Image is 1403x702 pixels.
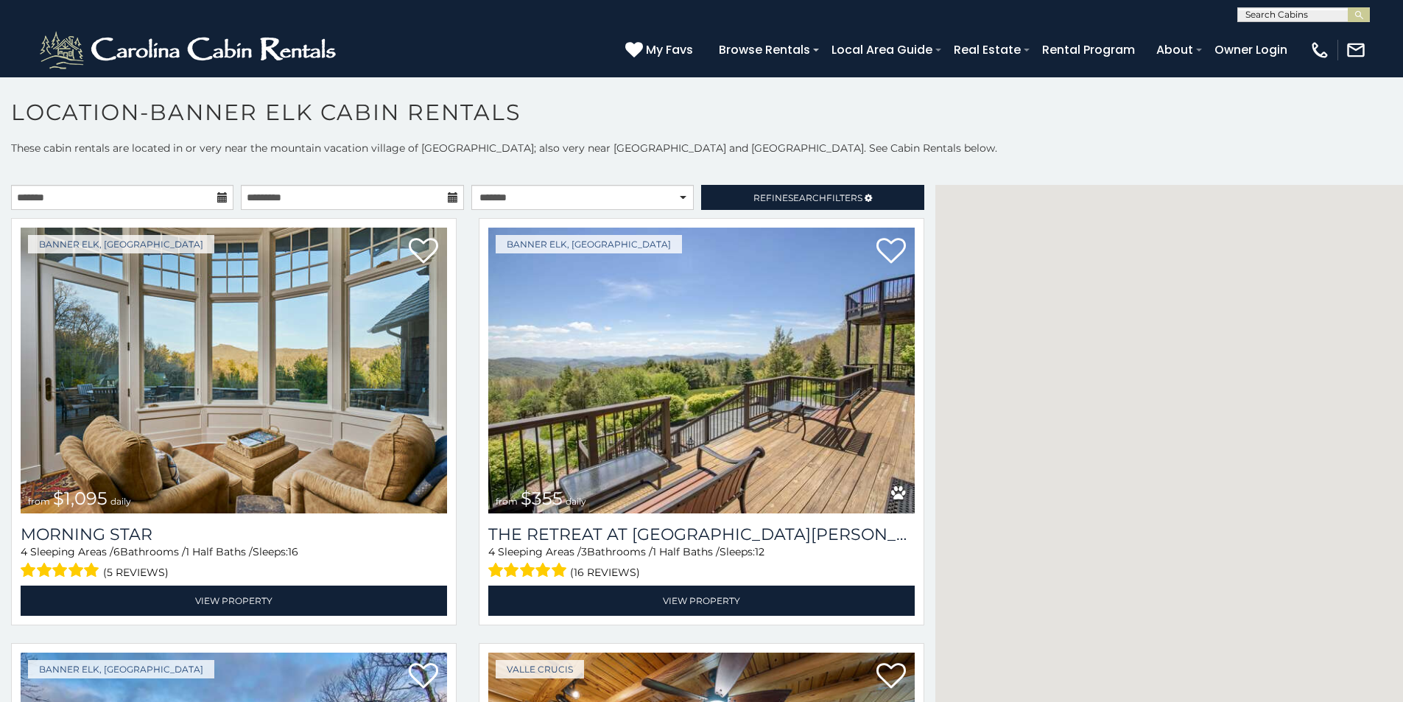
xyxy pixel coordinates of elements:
span: daily [566,496,586,507]
span: from [28,496,50,507]
a: Morning Star from $1,095 daily [21,228,447,513]
img: mail-regular-white.png [1346,40,1366,60]
span: from [496,496,518,507]
a: RefineSearchFilters [701,185,924,210]
span: Search [788,192,826,203]
a: View Property [488,586,915,616]
a: The Retreat at Mountain Meadows from $355 daily [488,228,915,513]
span: 4 [488,545,495,558]
span: My Favs [646,41,693,59]
a: The Retreat at [GEOGRAPHIC_DATA][PERSON_NAME] [488,524,915,544]
a: Add to favorites [409,661,438,692]
a: Browse Rentals [711,37,817,63]
span: $1,095 [53,488,108,509]
a: Real Estate [946,37,1028,63]
h3: The Retreat at Mountain Meadows [488,524,915,544]
span: 4 [21,545,27,558]
a: Valle Crucis [496,660,584,678]
img: The Retreat at Mountain Meadows [488,228,915,513]
a: Add to favorites [876,661,906,692]
span: (16 reviews) [570,563,640,582]
a: Local Area Guide [824,37,940,63]
span: daily [110,496,131,507]
a: My Favs [625,41,697,60]
a: Morning Star [21,524,447,544]
a: Add to favorites [876,236,906,267]
a: Owner Login [1207,37,1295,63]
a: Banner Elk, [GEOGRAPHIC_DATA] [28,235,214,253]
a: Banner Elk, [GEOGRAPHIC_DATA] [496,235,682,253]
a: About [1149,37,1200,63]
span: $355 [521,488,563,509]
div: Sleeping Areas / Bathrooms / Sleeps: [21,544,447,582]
span: Refine Filters [753,192,862,203]
div: Sleeping Areas / Bathrooms / Sleeps: [488,544,915,582]
img: Morning Star [21,228,447,513]
a: Banner Elk, [GEOGRAPHIC_DATA] [28,660,214,678]
a: Add to favorites [409,236,438,267]
span: 1 Half Baths / [186,545,253,558]
a: Rental Program [1035,37,1142,63]
span: 12 [755,545,764,558]
img: phone-regular-white.png [1309,40,1330,60]
span: 1 Half Baths / [653,545,720,558]
span: 3 [581,545,587,558]
img: White-1-2.png [37,28,342,72]
span: (5 reviews) [103,563,169,582]
span: 16 [288,545,298,558]
span: 6 [113,545,120,558]
a: View Property [21,586,447,616]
